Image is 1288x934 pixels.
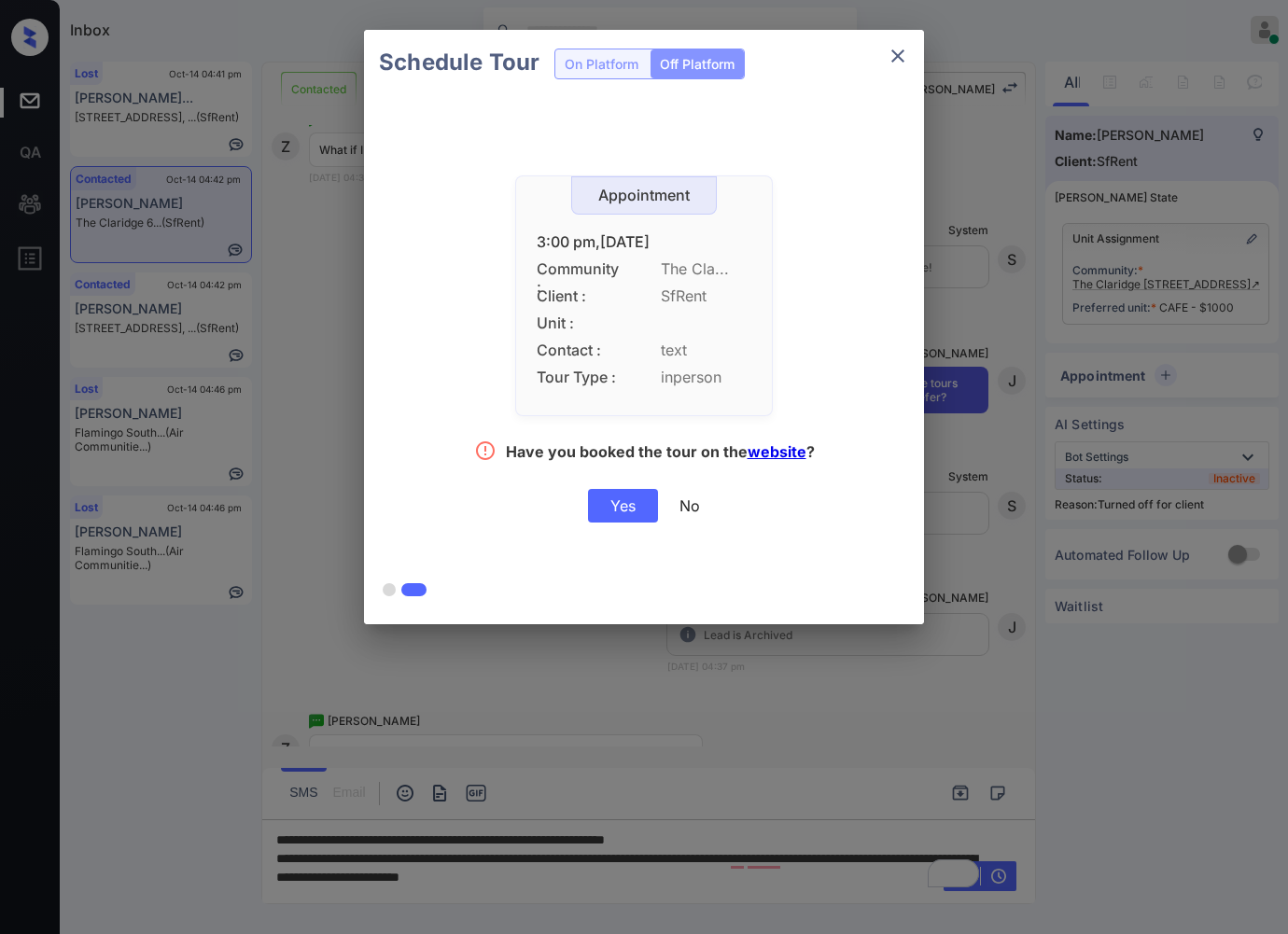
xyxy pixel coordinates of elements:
span: Tour Type : [537,369,621,386]
span: text [661,342,751,359]
a: website [748,442,806,461]
span: Client : [537,287,621,305]
div: 3:00 pm,[DATE] [537,233,751,251]
h2: Schedule Tour [364,30,554,95]
span: Community : [537,260,621,278]
div: No [679,496,700,515]
span: The Cla... [661,260,751,278]
span: SfRent [661,287,751,305]
div: Have you booked the tour on the ? [506,442,815,466]
span: Unit : [537,314,621,332]
div: Yes [588,489,658,523]
span: inperson [661,369,751,386]
div: Appointment [572,187,716,204]
span: Contact : [537,342,621,359]
button: close [879,37,917,75]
